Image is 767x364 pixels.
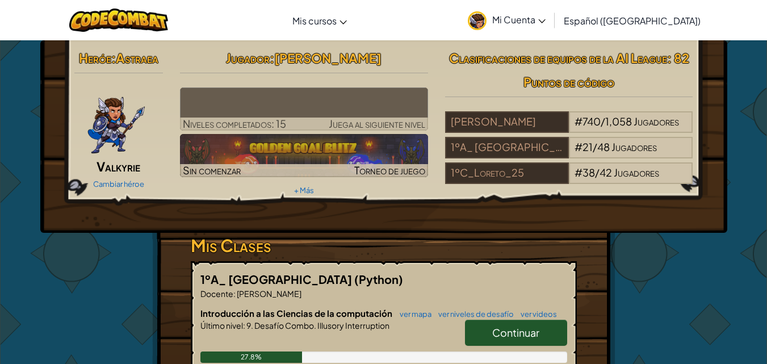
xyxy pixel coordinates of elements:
a: [PERSON_NAME]#740/1,058Jugadores [445,122,693,135]
span: : 82 Puntos de código [523,50,689,90]
span: Clasificaciones de equipos de la AI League [449,50,667,66]
h3: Mis Clases [191,233,577,258]
a: Español ([GEOGRAPHIC_DATA]) [558,5,706,36]
a: Juega al siguiente nivel [180,87,428,131]
span: (Python) [354,272,403,286]
span: Astraea [116,50,158,66]
span: Jugadores [611,140,657,153]
a: 1ºA_ [GEOGRAPHIC_DATA]#21/48Jugadores [445,148,693,161]
span: [PERSON_NAME] [236,288,301,299]
span: Mi Cuenta [492,14,546,26]
span: Español ([GEOGRAPHIC_DATA]) [564,15,701,27]
span: Valkyrie [97,158,140,174]
span: Continuar [492,326,539,339]
span: / [595,166,600,179]
img: CodeCombat logo [69,9,169,32]
img: avatar [468,11,487,30]
span: Illusory Interruption [316,320,389,330]
a: Mi Cuenta [462,2,551,38]
span: # [575,166,582,179]
span: : [233,288,236,299]
span: 1,058 [605,115,632,128]
span: Torneo de juego [354,164,425,177]
a: ver mapa [394,309,431,319]
span: / [593,140,597,153]
a: Mis cursos [287,5,353,36]
span: 21 [582,140,593,153]
a: ver niveles de desafío [433,309,514,319]
a: Sin comenzarTorneo de juego [180,134,428,177]
a: + Más [294,186,314,195]
span: Mis cursos [292,15,337,27]
span: Docente [200,288,233,299]
span: Introducción a las Ciencias de la computación [200,308,394,319]
a: ver videos [515,309,557,319]
span: Último nivel [200,320,243,330]
span: 740 [582,115,601,128]
div: 27.8% [200,352,303,363]
span: Juega al siguiente nivel [329,117,425,130]
span: Jugadores [634,115,679,128]
span: : [243,320,245,330]
span: : [270,50,274,66]
div: [PERSON_NAME] [445,111,569,133]
div: 1ºC_Loreto_25 [445,162,569,184]
span: Niveles completados: 15 [183,117,286,130]
span: 48 [597,140,610,153]
span: # [575,115,582,128]
img: Golden Goal [180,134,428,177]
span: Heróe [79,50,111,66]
img: ValkyriePose.png [87,87,146,156]
span: Jugadores [614,166,659,179]
span: / [601,115,605,128]
span: [PERSON_NAME] [274,50,382,66]
span: Sin comenzar [183,164,241,177]
span: 9. Desafío Combo. [245,320,316,330]
span: 38 [582,166,595,179]
span: : [111,50,116,66]
a: Cambiar héroe [93,179,144,189]
span: 42 [600,166,612,179]
span: Jugador [226,50,270,66]
div: 1ºA_ [GEOGRAPHIC_DATA] [445,137,569,158]
span: 1ºA_ [GEOGRAPHIC_DATA] [200,272,354,286]
a: 1ºC_Loreto_25#38/42Jugadores [445,173,693,186]
span: # [575,140,582,153]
